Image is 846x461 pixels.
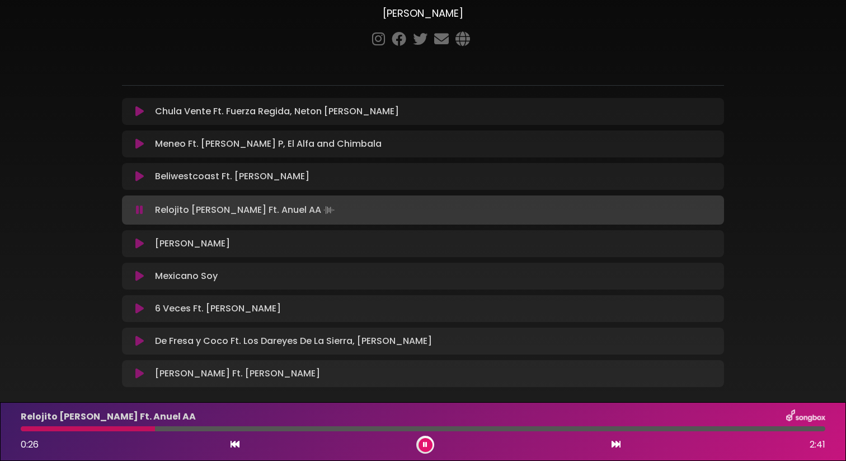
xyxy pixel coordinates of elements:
[155,105,399,118] p: Chula Vente Ft. Fuerza Regida, Neton [PERSON_NAME]
[155,170,309,183] p: Beliwestcoast Ft. [PERSON_NAME]
[155,237,230,250] p: [PERSON_NAME]
[155,269,218,283] p: Mexicano Soy
[786,409,825,424] img: songbox-logo-white.png
[155,137,382,151] p: Meneo Ft. [PERSON_NAME] P, El Alfa and Chimbala
[155,302,281,315] p: 6 Veces Ft. [PERSON_NAME]
[21,410,196,423] p: Relojito [PERSON_NAME] Ft. Anuel AA
[155,367,320,380] p: [PERSON_NAME] Ft. [PERSON_NAME]
[155,202,337,218] p: Relojito [PERSON_NAME] Ft. Anuel AA
[122,7,724,20] h3: [PERSON_NAME]
[155,334,432,348] p: De Fresa y Coco Ft. Los Dareyes De La Sierra, [PERSON_NAME]
[321,202,337,218] img: waveform4.gif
